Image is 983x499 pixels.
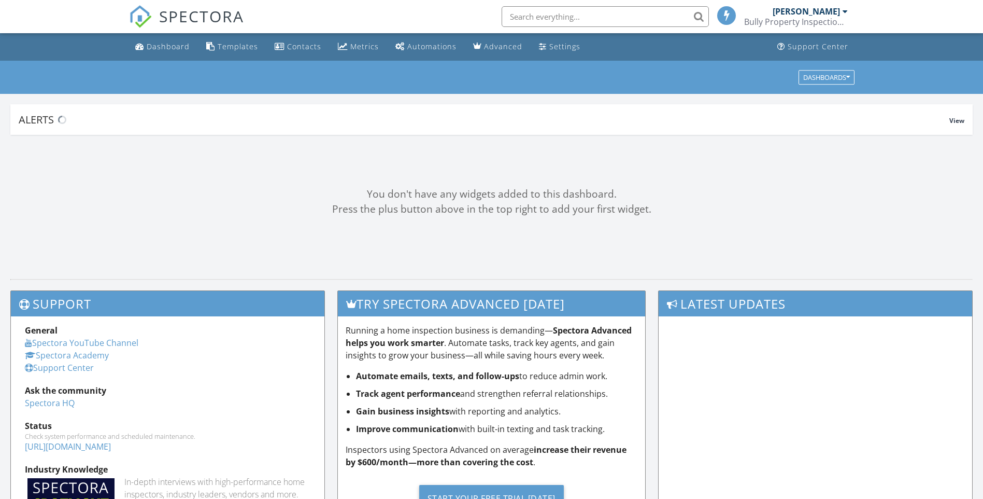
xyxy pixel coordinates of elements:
[159,5,244,27] span: SPECTORA
[25,325,58,336] strong: General
[129,14,244,36] a: SPECTORA
[803,74,850,81] div: Dashboards
[25,441,111,452] a: [URL][DOMAIN_NAME]
[346,444,626,468] strong: increase their revenue by $600/month—more than covering the cost
[484,41,522,51] div: Advanced
[356,370,519,382] strong: Automate emails, texts, and follow-ups
[11,291,324,316] h3: Support
[270,37,325,57] a: Contacts
[356,370,637,382] li: to reduce admin work.
[391,37,461,57] a: Automations (Basic)
[346,325,632,349] strong: Spectora Advanced helps you work smarter
[25,362,94,373] a: Support Center
[350,41,379,51] div: Metrics
[131,37,194,57] a: Dashboard
[25,337,138,349] a: Spectora YouTube Channel
[549,41,580,51] div: Settings
[334,37,383,57] a: Metrics
[25,432,310,440] div: Check system performance and scheduled maintenance.
[10,202,973,217] div: Press the plus button above in the top right to add your first widget.
[356,405,637,418] li: with reporting and analytics.
[25,420,310,432] div: Status
[287,41,321,51] div: Contacts
[799,70,854,85] button: Dashboards
[25,397,75,409] a: Spectora HQ
[25,350,109,361] a: Spectora Academy
[356,406,449,417] strong: Gain business insights
[338,291,645,316] h3: Try spectora advanced [DATE]
[356,387,637,400] li: and strengthen referral relationships.
[773,37,852,57] a: Support Center
[346,324,637,362] p: Running a home inspection business is demanding— . Automate tasks, track key agents, and gain ins...
[25,463,310,476] div: Industry Knowledge
[218,41,258,51] div: Templates
[535,37,585,57] a: Settings
[773,6,840,17] div: [PERSON_NAME]
[19,113,949,127] div: Alerts
[949,116,964,125] span: View
[129,5,152,28] img: The Best Home Inspection Software - Spectora
[356,423,637,435] li: with built-in texting and task tracking.
[346,443,637,468] p: Inspectors using Spectora Advanced on average .
[502,6,709,27] input: Search everything...
[788,41,848,51] div: Support Center
[147,41,190,51] div: Dashboard
[407,41,457,51] div: Automations
[202,37,262,57] a: Templates
[356,388,460,399] strong: Track agent performance
[744,17,848,27] div: Bully Property Inspections LLC
[659,291,972,316] h3: Latest Updates
[356,423,459,435] strong: Improve communication
[25,384,310,397] div: Ask the community
[10,187,973,202] div: You don't have any widgets added to this dashboard.
[469,37,526,57] a: Advanced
